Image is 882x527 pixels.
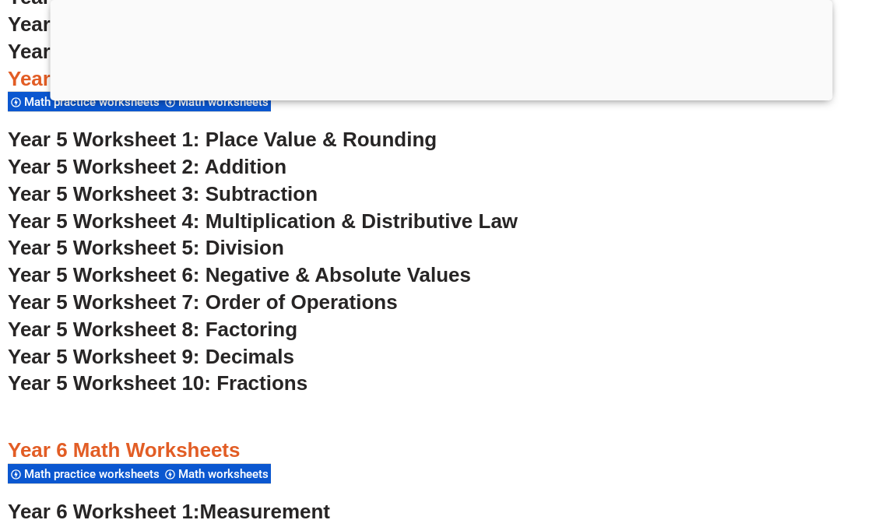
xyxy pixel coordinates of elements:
span: Math worksheets [178,95,273,109]
span: Math practice worksheets [24,95,164,109]
a: Year 6 Worksheet 1:Measurement [8,500,330,523]
span: Year 6 Worksheet 1: [8,500,200,523]
a: Year 4 Worksheet 10: Conversion of Unit [8,40,398,63]
a: Year 5 Worksheet 4: Multiplication & Distributive Law [8,209,518,233]
div: Math practice worksheets [8,91,162,112]
a: Year 5 Worksheet 5: Division [8,236,284,259]
iframe: Chat Widget [615,351,882,527]
a: Year 5 Worksheet 9: Decimals [8,345,294,368]
span: Math worksheets [178,467,273,481]
div: Math practice worksheets [8,463,162,484]
a: Year 5 Worksheet 2: Addition [8,155,286,178]
a: Year 5 Worksheet 1: Place Value & Rounding [8,128,437,151]
h3: Year 6 Math Worksheets [8,437,874,464]
span: Measurement [200,500,331,523]
div: Math worksheets [162,463,271,484]
div: Math worksheets [162,91,271,112]
a: Year 5 Worksheet 7: Order of Operations [8,290,398,314]
h3: Year 5 Math Worksheets [8,66,874,93]
a: Year 5 Worksheet 3: Subtraction [8,182,318,206]
a: Year 5 Worksheet 6: Negative & Absolute Values [8,263,471,286]
span: Math practice worksheets [24,467,164,481]
a: Year 4 Worksheet 9: Decimals (Part 2) [8,12,370,36]
a: Year 5 Worksheet 8: Factoring [8,318,297,341]
a: Year 5 Worksheet 10: Fractions [8,371,307,395]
